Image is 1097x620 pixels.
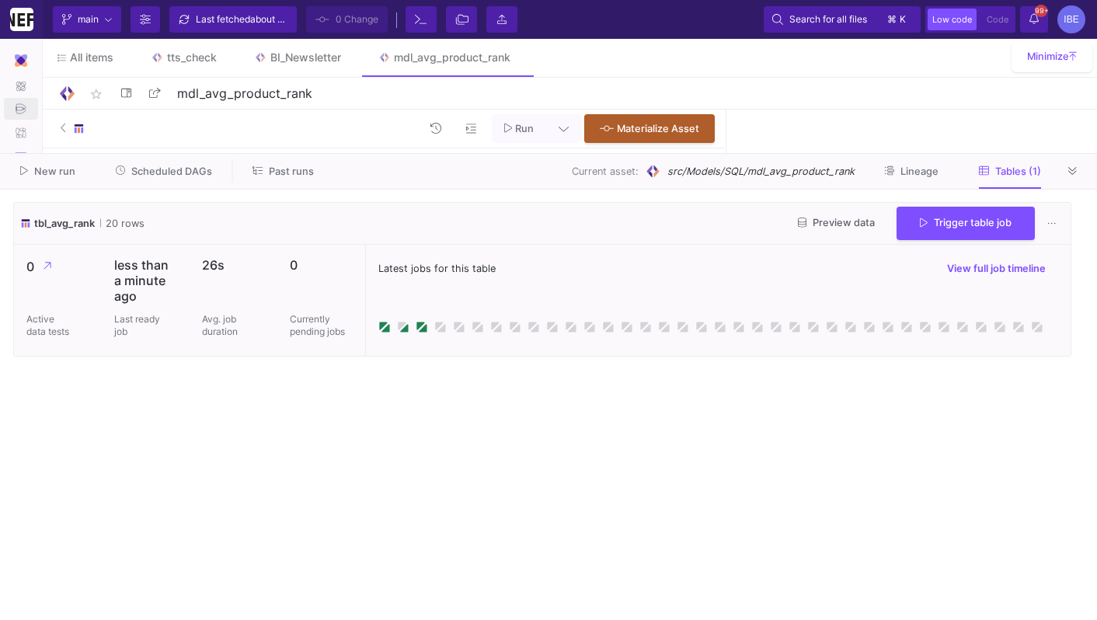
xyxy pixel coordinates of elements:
span: View full job timeline [947,262,1046,273]
button: ⌘k [883,10,912,29]
div: IBE [1057,5,1085,33]
span: Current asset: [572,164,639,179]
span: Scheduled DAGs [131,165,212,177]
span: Trigger table job [920,217,1012,228]
p: Last ready job [114,312,161,337]
span: Run [515,123,534,134]
p: 26s [202,256,265,272]
span: tbl_avg_rank [34,215,95,230]
button: Low code [928,9,977,30]
img: YZ4Yr8zUCx6JYM5gIgaTIQYeTXdcwQjnYC8iZtTV.png [10,8,33,31]
button: Run [492,114,547,143]
button: Lineage [865,159,957,183]
button: Preview data [785,211,887,235]
span: All items [70,51,113,64]
button: Last fetchedabout 1 hour ago [169,6,297,33]
button: SQL-Model type child icon [48,114,103,143]
span: about 1 hour ago [250,13,322,25]
span: Past runs [269,165,314,177]
div: tts_check [167,51,217,64]
button: Code [982,9,1013,30]
img: icon [20,215,31,230]
img: Tab icon [151,51,164,64]
p: less than a minute ago [114,256,177,303]
span: Lineage [900,165,939,177]
p: Avg. job duration [202,312,249,337]
span: 20 rows [100,215,145,230]
button: Scheduled DAGs [97,159,232,183]
span: Search for all files [789,8,867,31]
mat-icon: star_border [87,85,106,103]
button: Trigger table job [897,207,1035,240]
img: Logo [57,84,77,103]
span: k [900,10,906,29]
button: Search for all files⌘k [764,6,921,33]
span: New run [34,165,75,177]
img: Tab icon [378,51,392,64]
img: Navigation icon [15,127,27,139]
button: 99+ [1020,6,1048,33]
p: 0 [290,256,353,272]
a: Navigation icon [4,75,38,96]
a: Navigation icon [4,146,38,171]
div: mdl_avg_product_rank [394,51,510,64]
button: IBE [1053,5,1085,33]
img: Tab icon [254,51,267,64]
img: Navigation icon [15,54,27,67]
img: Navigation icon [15,103,27,115]
img: Navigation icon [15,80,27,92]
span: src/Models/SQL/mdl_avg_product_rank [667,164,855,179]
div: Navigation icon [4,73,38,145]
mat-expansion-panel-header: Navigation icon [4,48,38,73]
span: main [78,8,99,31]
span: Code [987,14,1008,25]
span: ⌘ [887,10,897,29]
span: 99+ [1035,5,1047,17]
p: Active data tests [26,312,73,337]
button: New run [2,159,94,183]
span: Low code [932,14,972,25]
span: Preview data [798,217,875,228]
span: Latest jobs for this table [378,260,496,275]
div: Last fetched [196,8,289,31]
img: SQL Model [645,163,661,179]
p: Currently pending jobs [290,312,353,337]
span: Materialize Asset [617,123,699,134]
button: main [53,6,121,33]
a: Navigation icon [4,121,38,143]
button: Tables (1) [960,159,1060,183]
img: Navigation icon [15,152,27,165]
button: View full job timeline [935,256,1058,280]
button: Materialize Asset [584,114,715,143]
div: BI_Newsletter [270,51,341,64]
span: Tables (1) [995,165,1041,177]
p: 0 [26,256,89,276]
button: Past runs [234,159,333,183]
